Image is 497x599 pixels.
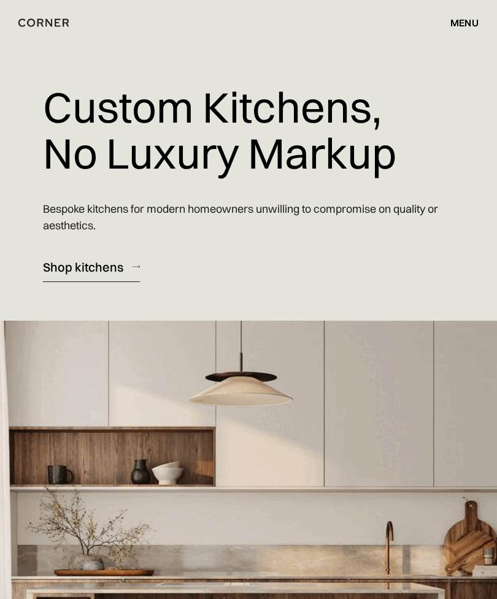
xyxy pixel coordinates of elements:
div: menu [450,18,479,28]
a: home [18,15,109,31]
div: Shop kitchens [43,259,123,275]
div: menu [438,12,479,33]
h1: Custom Kitchens, No Luxury Markup [43,72,396,188]
a: Shop kitchens [43,252,140,282]
p: Bespoke kitchens for modern homeowners unwilling to compromise on quality or aesthetics. [43,188,455,245]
